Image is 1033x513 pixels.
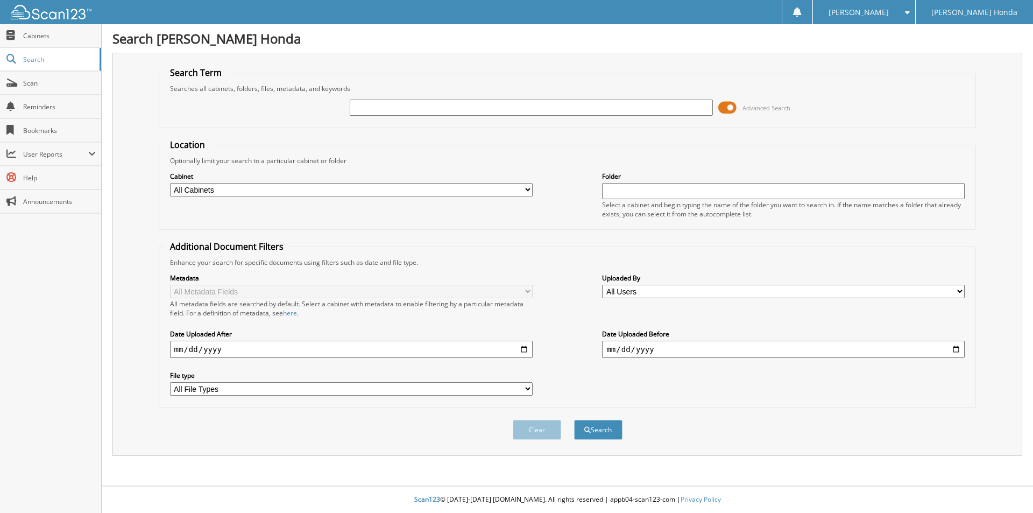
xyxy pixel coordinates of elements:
[170,172,533,181] label: Cabinet
[283,308,297,318] a: here
[602,200,965,219] div: Select a cabinet and begin typing the name of the folder you want to search in. If the name match...
[165,241,289,252] legend: Additional Document Filters
[165,67,227,79] legend: Search Term
[931,9,1017,16] span: [PERSON_NAME] Honda
[165,156,971,165] div: Optionally limit your search to a particular cabinet or folder
[414,495,440,504] span: Scan123
[681,495,721,504] a: Privacy Policy
[102,487,1033,513] div: © [DATE]-[DATE] [DOMAIN_NAME]. All rights reserved | appb04-scan123-com |
[23,126,96,135] span: Bookmarks
[170,329,533,339] label: Date Uploaded After
[23,173,96,182] span: Help
[23,150,88,159] span: User Reports
[23,102,96,111] span: Reminders
[170,371,533,380] label: File type
[602,341,965,358] input: end
[574,420,622,440] button: Search
[602,329,965,339] label: Date Uploaded Before
[165,139,210,151] legend: Location
[513,420,561,440] button: Clear
[112,30,1022,47] h1: Search [PERSON_NAME] Honda
[602,172,965,181] label: Folder
[742,104,790,112] span: Advanced Search
[23,197,96,206] span: Announcements
[23,31,96,40] span: Cabinets
[602,273,965,283] label: Uploaded By
[23,79,96,88] span: Scan
[170,273,533,283] label: Metadata
[170,299,533,318] div: All metadata fields are searched by default. Select a cabinet with metadata to enable filtering b...
[165,84,971,93] div: Searches all cabinets, folders, files, metadata, and keywords
[23,55,94,64] span: Search
[829,9,889,16] span: [PERSON_NAME]
[170,341,533,358] input: start
[11,5,91,19] img: scan123-logo-white.svg
[165,258,971,267] div: Enhance your search for specific documents using filters such as date and file type.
